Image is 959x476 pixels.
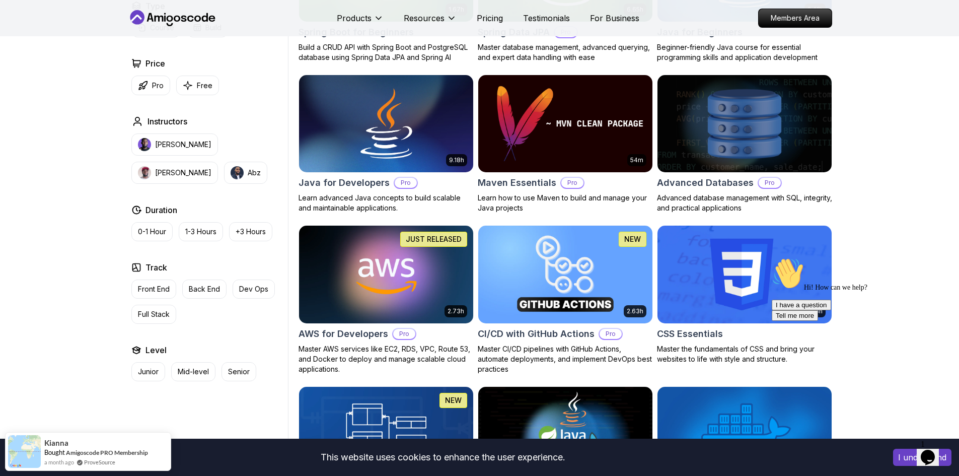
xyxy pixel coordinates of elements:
p: Junior [138,367,159,377]
p: Learn advanced Java concepts to build scalable and maintainable applications. [299,193,474,213]
a: Advanced Databases cardAdvanced DatabasesProAdvanced database management with SQL, integrity, and... [657,75,832,214]
p: Beginner-friendly Java course for essential programming skills and application development [657,42,832,62]
h2: CI/CD with GitHub Actions [478,327,595,341]
p: Free [197,81,212,91]
h2: Instructors [147,115,187,127]
img: instructor img [231,166,244,179]
p: Pro [561,178,583,188]
a: CSS Essentials card2.08hCSS EssentialsMaster the fundamentals of CSS and bring your websites to l... [657,225,832,364]
p: 1-3 Hours [185,227,216,237]
a: Amigoscode PRO Membership [66,449,148,456]
p: Pro [152,81,164,91]
button: Accept cookies [893,449,951,466]
div: This website uses cookies to enhance the user experience. [8,446,878,468]
p: Abz [248,168,261,178]
p: Pro [759,178,781,188]
img: provesource social proof notification image [8,435,41,468]
h2: Price [145,57,165,70]
p: Front End [138,284,170,294]
p: 9.18h [449,156,464,164]
button: +3 Hours [229,222,272,241]
p: Back End [189,284,220,294]
h2: CSS Essentials [657,327,723,341]
img: Advanced Databases card [653,73,836,175]
button: 1-3 Hours [179,222,223,241]
span: Kianna [44,439,68,447]
p: Pro [395,178,417,188]
button: Junior [131,362,165,381]
p: Build a CRUD API with Spring Boot and PostgreSQL database using Spring Data JPA and Spring AI [299,42,474,62]
img: CI/CD with GitHub Actions card [478,226,652,323]
button: Free [176,76,219,95]
p: NEW [624,234,641,244]
p: Advanced database management with SQL, integrity, and practical applications [657,193,832,213]
a: Pricing [477,12,503,24]
a: Maven Essentials card54mMaven EssentialsProLearn how to use Maven to build and manage your Java p... [478,75,653,214]
button: Senior [222,362,256,381]
a: Java for Developers card9.18hJava for DevelopersProLearn advanced Java concepts to build scalable... [299,75,474,214]
p: 54m [630,156,643,164]
span: a month ago [44,458,74,466]
button: instructor imgAbz [224,162,267,184]
button: Resources [404,12,457,32]
a: For Business [590,12,639,24]
span: Hi! How can we help? [4,30,100,38]
p: Full Stack [138,309,170,319]
iframe: chat widget [917,436,949,466]
p: Senior [228,367,250,377]
p: [PERSON_NAME] [155,140,211,150]
button: Back End [182,280,227,299]
p: Master database management, advanced querying, and expert data handling with ease [478,42,653,62]
p: Mid-level [178,367,209,377]
p: Master the fundamentals of CSS and bring your websites to life with style and structure. [657,344,832,364]
button: Products [337,12,384,32]
button: I have a question [4,46,63,57]
img: instructor img [138,166,151,179]
h2: Level [145,344,167,356]
button: Dev Ops [233,280,275,299]
h2: Duration [145,204,177,216]
h2: AWS for Developers [299,327,388,341]
p: NEW [445,395,462,405]
a: AWS for Developers card2.73hJUST RELEASEDAWS for DevelopersProMaster AWS services like EC2, RDS, ... [299,225,474,374]
h2: Track [145,261,167,274]
p: Resources [404,12,445,24]
button: Mid-level [171,362,215,381]
p: JUST RELEASED [406,234,462,244]
p: 0-1 Hour [138,227,166,237]
p: Learn how to use Maven to build and manage your Java projects [478,193,653,213]
h2: Java for Developers [299,176,390,190]
a: CI/CD with GitHub Actions card2.63hNEWCI/CD with GitHub ActionsProMaster CI/CD pipelines with Git... [478,225,653,374]
span: Bought [44,448,65,456]
p: Pro [393,329,415,339]
button: Pro [131,76,170,95]
p: 2.73h [448,307,464,315]
button: Front End [131,280,176,299]
p: Master AWS services like EC2, RDS, VPC, Route 53, and Docker to deploy and manage scalable cloud ... [299,344,474,374]
button: instructor img[PERSON_NAME] [131,133,218,156]
button: 0-1 Hour [131,222,173,241]
h2: Advanced Databases [657,176,754,190]
p: Pro [600,329,622,339]
button: instructor img[PERSON_NAME] [131,162,218,184]
p: Master CI/CD pipelines with GitHub Actions, automate deployments, and implement DevOps best pract... [478,344,653,374]
img: :wave: [4,4,36,36]
p: 2.63h [627,307,643,315]
a: Testimonials [523,12,570,24]
p: [PERSON_NAME] [155,168,211,178]
iframe: chat widget [768,253,949,431]
img: Maven Essentials card [478,75,652,173]
p: Dev Ops [239,284,268,294]
div: 👋Hi! How can we help?I have a questionTell me more [4,4,185,67]
button: Tell me more [4,57,50,67]
a: Members Area [758,9,832,28]
h2: Maven Essentials [478,176,556,190]
p: Products [337,12,372,24]
img: Java for Developers card [299,75,473,173]
p: Members Area [759,9,832,27]
a: ProveSource [84,458,115,466]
